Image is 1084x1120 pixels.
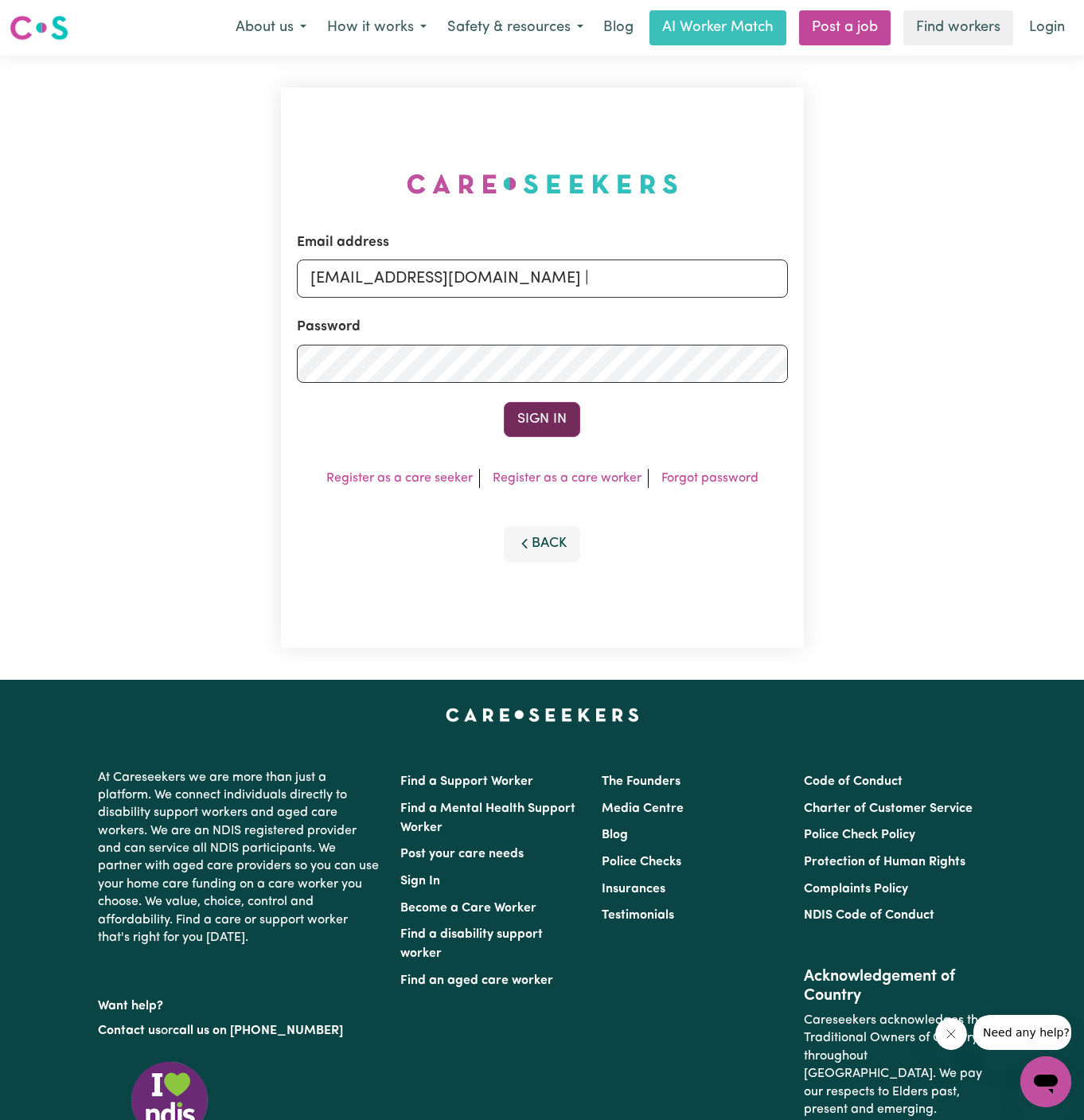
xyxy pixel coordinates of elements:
[400,902,536,915] a: Become a Care Worker
[602,775,680,788] a: The Founders
[297,317,361,338] label: Password
[804,856,965,868] a: Protection of Human Rights
[446,708,639,721] a: Careseekers home page
[98,1024,161,1037] a: Contact us
[804,775,903,788] a: Code of Conduct
[799,10,891,45] a: Post a job
[594,10,643,45] a: Blog
[317,11,437,45] button: How it works
[804,829,915,841] a: Police Check Policy
[493,472,641,485] a: Register as a care worker
[437,11,594,45] button: Safety & resources
[98,1016,381,1046] p: or
[297,260,788,298] input: Email address
[400,974,553,987] a: Find an aged care worker
[326,472,473,485] a: Register as a care seeker
[400,928,543,960] a: Find a disability support worker
[400,775,533,788] a: Find a Support Worker
[173,1024,343,1037] a: call us on [PHONE_NUMBER]
[903,10,1013,45] a: Find workers
[602,829,628,841] a: Blog
[225,11,317,45] button: About us
[661,472,758,485] a: Forgot password
[1020,1056,1071,1107] iframe: Button to launch messaging window
[400,848,524,860] a: Post your care needs
[98,991,381,1015] p: Want help?
[602,856,681,868] a: Police Checks
[804,967,986,1005] h2: Acknowledgement of Country
[973,1015,1071,1050] iframe: Message from company
[804,883,908,896] a: Complaints Policy
[649,10,786,45] a: AI Worker Match
[804,802,973,815] a: Charter of Customer Service
[400,875,440,888] a: Sign In
[602,802,684,815] a: Media Centre
[1020,10,1074,45] a: Login
[98,763,381,954] p: At Careseekers we are more than just a platform. We connect individuals directly to disability su...
[935,1018,967,1050] iframe: Close message
[10,14,68,42] img: Careseekers logo
[504,526,580,561] button: Back
[804,909,934,922] a: NDIS Code of Conduct
[400,802,575,834] a: Find a Mental Health Support Worker
[297,232,389,253] label: Email address
[602,883,665,896] a: Insurances
[602,909,674,922] a: Testimonials
[10,10,68,46] a: Careseekers logo
[504,402,580,437] button: Sign In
